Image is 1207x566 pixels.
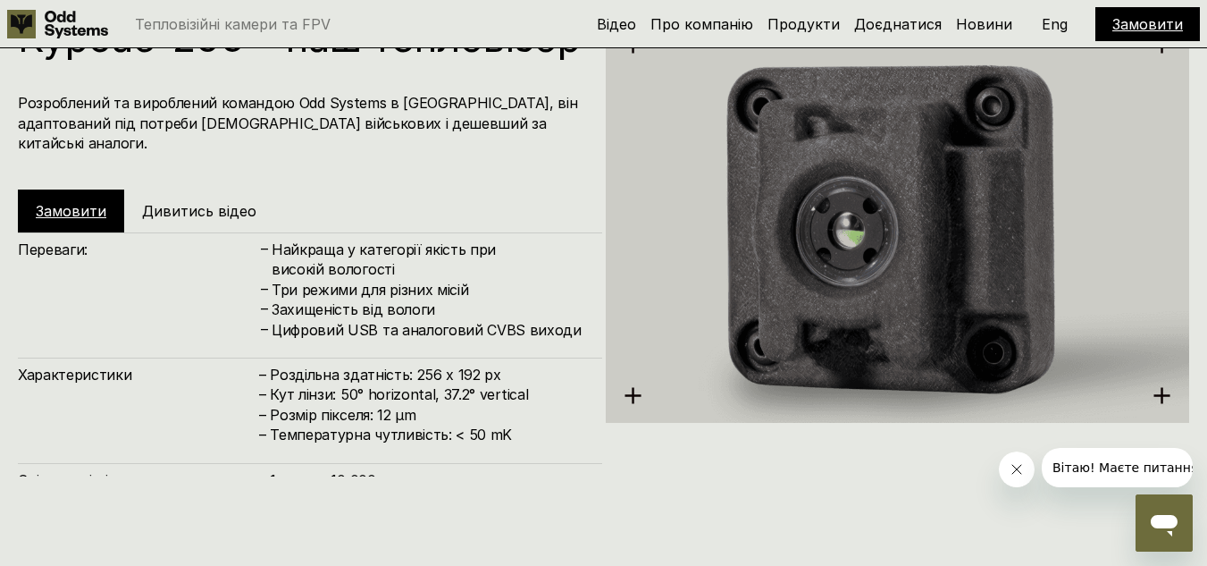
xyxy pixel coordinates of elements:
[261,239,268,258] h4: –
[259,470,584,530] h4: – 1 штука: 10,000 грн – 100 штук: 8,300 грн/шт
[272,320,584,340] h4: Цифровий USB та аналоговий CVBS виходи
[142,201,256,221] h5: Дивитись відео
[854,15,942,33] a: Доєднатися
[18,470,259,490] h4: Орієнтовні ціни
[597,15,636,33] a: Відео
[261,299,268,318] h4: –
[999,452,1035,487] iframe: Закрити повідомлення
[18,365,259,384] h4: Характеристики
[1112,15,1183,33] a: Замовити
[18,18,584,57] h1: Курбас-256 – наш тепловізор
[261,319,268,339] h4: –
[956,15,1012,33] a: Новини
[11,13,163,27] span: Вітаю! Маєте питання?
[259,365,584,445] h4: – Роздільна здатність: 256 x 192 px – Кут лінзи: 50° horizontal, 37.2° vertical – Розмір пікселя:...
[261,279,268,299] h4: –
[272,280,584,300] h4: Три режими для різних місій
[1136,494,1193,552] iframe: Кнопка для запуску вікна повідомлень
[1042,448,1193,487] iframe: Повідомлення від компанії
[18,240,259,259] h4: Переваги:
[650,15,753,33] a: Про компанію
[18,93,584,153] h4: Розроблений та вироблений командою Odd Systems в [GEOGRAPHIC_DATA], він адаптований під потреби [...
[272,240,584,280] h4: Найкраща у категорії якість при високій вологості
[36,202,106,220] a: Замовити
[272,300,584,319] h4: Захищеність від вологи
[135,17,331,31] p: Тепловізійні камери та FPV
[1042,17,1068,31] p: Eng
[767,15,840,33] a: Продукти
